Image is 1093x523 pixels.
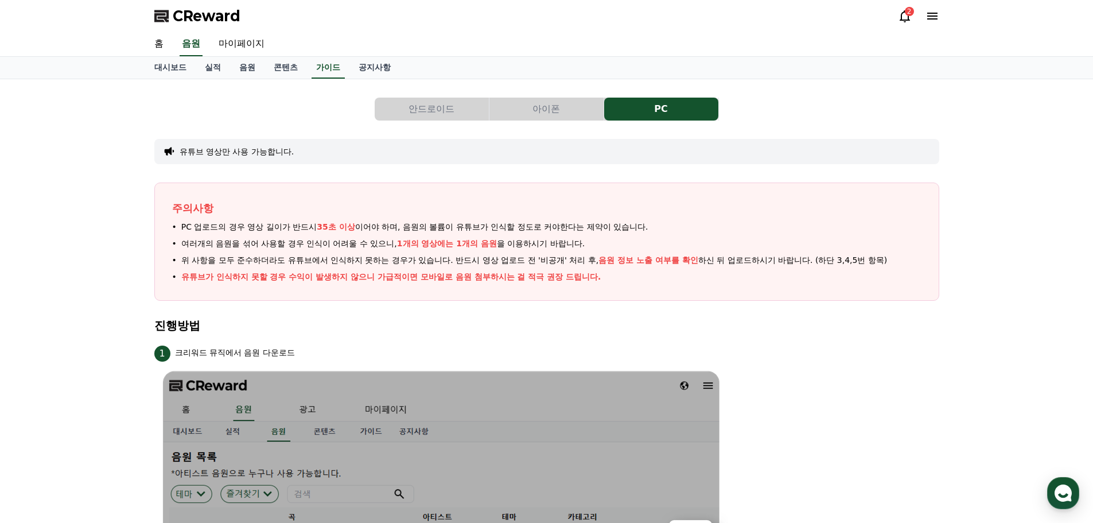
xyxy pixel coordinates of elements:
[898,9,912,23] a: 2
[317,222,355,231] span: 35초 이상
[76,364,148,393] a: 대화
[145,32,173,56] a: 홈
[154,7,240,25] a: CReward
[177,381,191,390] span: 설정
[181,238,585,250] span: 여러개의 음원을 섞어 사용할 경우 인식이 어려울 수 있으니, 을 이용하시기 바랍니다.
[181,254,888,266] span: 위 사항을 모두 준수하더라도 유튜브에서 인식하지 못하는 경우가 있습니다. 반드시 영상 업로드 전 '비공개' 처리 후, 하신 뒤 업로드하시기 바랍니다. (하단 3,4,5번 항목)
[172,200,921,216] p: 주의사항
[209,32,274,56] a: 마이페이지
[230,57,265,79] a: 음원
[3,364,76,393] a: 홈
[36,381,43,390] span: 홈
[598,255,698,265] span: 음원 정보 노출 여부를 확인
[312,57,345,79] a: 가이드
[173,7,240,25] span: CReward
[196,57,230,79] a: 실적
[145,57,196,79] a: 대시보드
[905,7,914,16] div: 2
[181,221,648,233] span: PC 업로드의 경우 영상 길이가 반드시 이어야 하며, 음원의 볼륨이 유튜브가 인식할 정도로 커야한다는 제약이 있습니다.
[180,146,294,157] button: 유튜브 영상만 사용 가능합니다.
[154,346,170,362] span: 1
[181,271,601,283] p: 유튜브가 인식하지 못할 경우 수익이 발생하지 않으니 가급적이면 모바일로 음원 첨부하시는 걸 적극 권장 드립니다.
[604,98,718,121] button: PC
[397,239,497,248] span: 1개의 영상에는 1개의 음원
[175,347,295,359] p: 크리워드 뮤직에서 음원 다운로드
[180,32,203,56] a: 음원
[265,57,307,79] a: 콘텐츠
[154,319,939,332] h4: 진행방법
[105,382,119,391] span: 대화
[349,57,400,79] a: 공지사항
[489,98,604,121] button: 아이폰
[148,364,220,393] a: 설정
[375,98,489,121] button: 안드로이드
[604,98,719,121] a: PC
